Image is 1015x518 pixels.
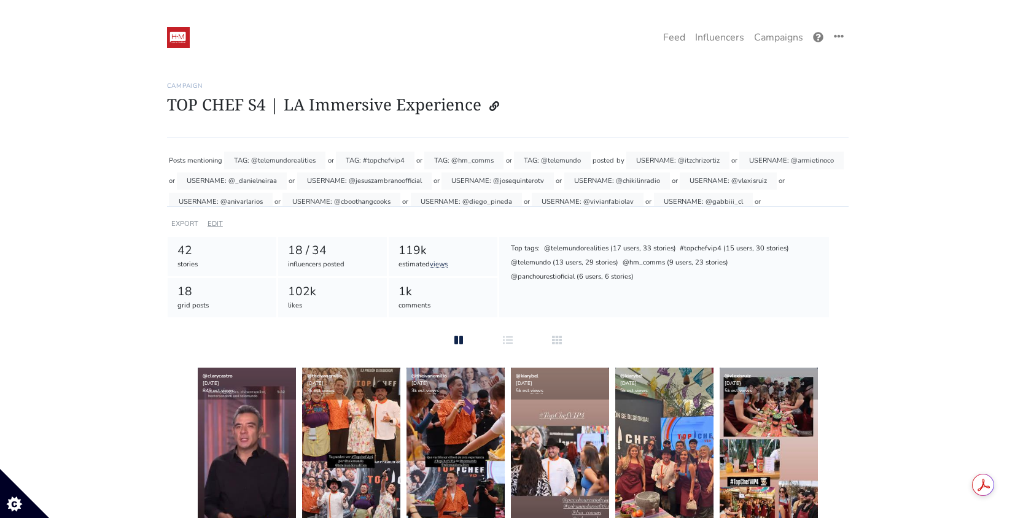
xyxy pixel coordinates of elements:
[402,193,408,211] div: or
[616,152,624,169] div: by
[532,193,644,211] div: USERNAME: @vivianfabiolav
[177,260,266,270] div: stories
[171,219,198,228] a: EXPORT
[749,25,808,50] a: Campaigns
[177,301,266,311] div: grid posts
[621,257,729,269] div: @hm_comms (9 users, 23 stories)
[411,373,447,379] a: @theivanemilio
[411,193,522,211] div: USERNAME: @diego_pineda
[198,368,296,400] div: [DATE] 849 est.
[288,260,377,270] div: influencers posted
[177,172,287,190] div: USERNAME: @_danielneiraa
[514,152,591,169] div: TAG: @telemundo
[288,283,377,301] div: 102k
[224,152,325,169] div: TAG: @telemundorealities
[399,301,488,311] div: comments
[169,172,175,190] div: or
[543,243,677,255] div: @telemundorealities (17 users, 33 stories)
[307,373,343,379] a: @theivanemilio
[511,368,609,400] div: [DATE] 5k est.
[690,25,749,50] a: Influencers
[416,152,422,169] div: or
[208,219,223,228] a: EDIT
[635,387,648,394] a: views
[430,260,448,269] a: views
[203,373,233,379] a: @clarycastro
[672,172,678,190] div: or
[288,242,377,260] div: 18 / 34
[434,172,440,190] div: or
[399,283,488,301] div: 1k
[620,373,643,379] a: @kiarybel
[302,368,400,400] div: [DATE] 3k est.
[289,172,295,190] div: or
[167,82,849,90] h6: Campaign
[510,243,541,255] div: Top tags:
[739,152,844,169] div: USERNAME: @armietinoco
[654,193,753,211] div: USERNAME: @gabbiii_cl
[424,152,504,169] div: TAG: @hm_comms
[731,152,737,169] div: or
[169,193,273,211] div: USERNAME: @anivarlarios
[626,152,729,169] div: USERNAME: @itzchrizortiz
[779,172,785,190] div: or
[399,242,488,260] div: 119k
[564,172,670,190] div: USERNAME: @chikilinradio
[322,387,335,394] a: views
[221,387,234,394] a: views
[506,152,512,169] div: or
[406,368,505,400] div: [DATE] 3k est.
[274,193,281,211] div: or
[593,152,614,169] div: posted
[187,152,222,169] div: mentioning
[510,257,620,269] div: @telemundo (13 users, 29 stories)
[167,27,190,48] img: 19:52:48_1547236368
[680,172,777,190] div: USERNAME: @vlexisruiz
[177,242,266,260] div: 42
[167,95,849,118] h1: TOP CHEF S4 | LA Immersive Experience
[177,283,266,301] div: 18
[658,25,690,50] a: Feed
[615,368,714,400] div: [DATE] 5k est.
[297,172,432,190] div: USERNAME: @jesuszambranoofficial
[336,152,414,169] div: TAG: #topchefvip4
[516,373,539,379] a: @kiarybel
[288,301,377,311] div: likes
[524,193,530,211] div: or
[399,260,488,270] div: estimated
[282,193,400,211] div: USERNAME: @cboothangcooks
[531,387,543,394] a: views
[510,271,635,284] div: @panchourestioficial (6 users, 6 stories)
[328,152,334,169] div: or
[556,172,562,190] div: or
[426,387,439,394] a: views
[441,172,554,190] div: USERNAME: @josequinterotv
[725,373,751,379] a: @vlexisruiz
[720,368,818,400] div: [DATE] 5k est.
[755,193,761,211] div: or
[739,387,752,394] a: views
[645,193,651,211] div: or
[169,152,185,169] div: Posts
[679,243,790,255] div: #topchefvip4 (15 users, 30 stories)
